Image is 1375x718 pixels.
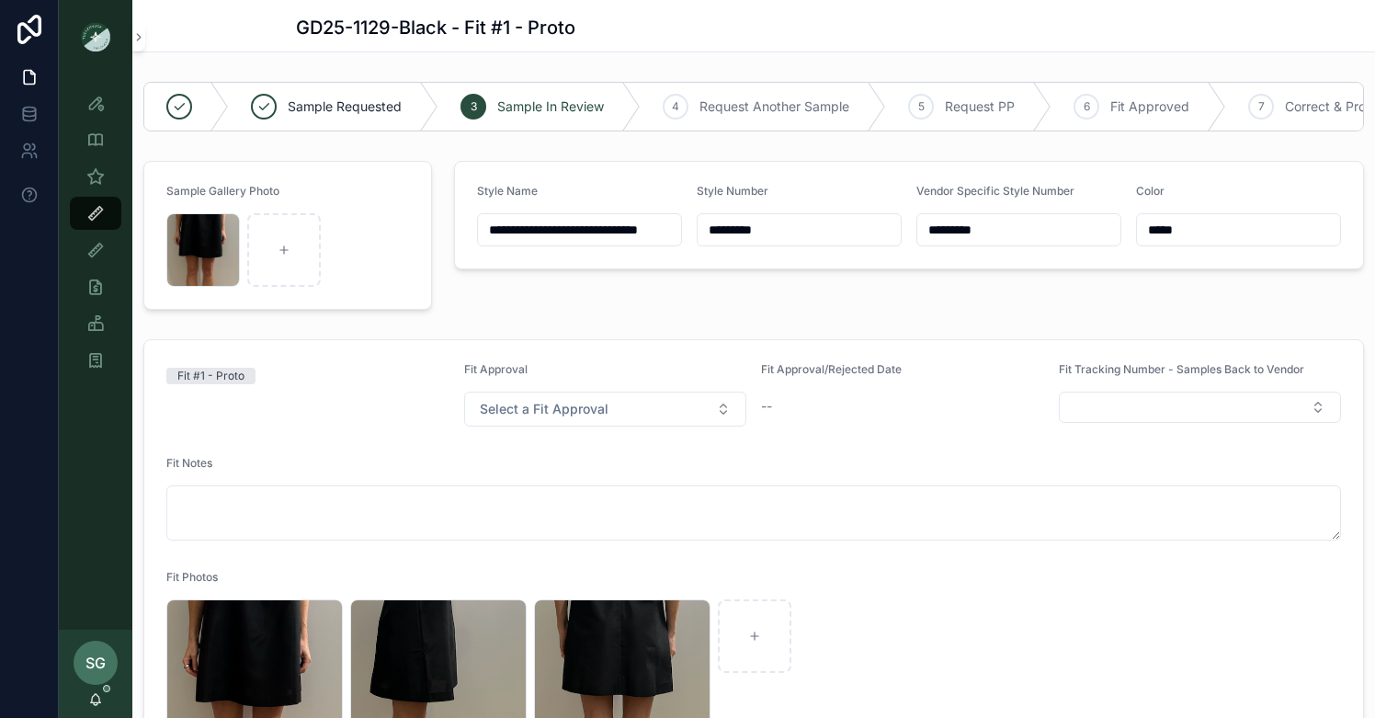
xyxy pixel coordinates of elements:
[288,97,402,116] span: Sample Requested
[477,184,538,198] span: Style Name
[1110,97,1189,116] span: Fit Approved
[1136,184,1165,198] span: Color
[166,184,279,198] span: Sample Gallery Photo
[166,456,212,470] span: Fit Notes
[471,99,477,114] span: 3
[761,362,902,376] span: Fit Approval/Rejected Date
[177,368,244,384] div: Fit #1 - Proto
[916,184,1074,198] span: Vendor Specific Style Number
[945,97,1015,116] span: Request PP
[480,400,608,418] span: Select a Fit Approval
[699,97,849,116] span: Request Another Sample
[85,652,106,674] span: SG
[1084,99,1090,114] span: 6
[1258,99,1265,114] span: 7
[59,74,132,401] div: scrollable content
[81,22,110,51] img: App logo
[918,99,925,114] span: 5
[464,392,747,427] button: Select Button
[497,97,604,116] span: Sample In Review
[761,397,772,416] span: --
[296,15,575,40] h1: GD25-1129-Black - Fit #1 - Proto
[464,362,528,376] span: Fit Approval
[697,184,768,198] span: Style Number
[1059,362,1304,376] span: Fit Tracking Number - Samples Back to Vendor
[672,99,679,114] span: 4
[166,570,218,584] span: Fit Photos
[1059,392,1342,423] button: Select Button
